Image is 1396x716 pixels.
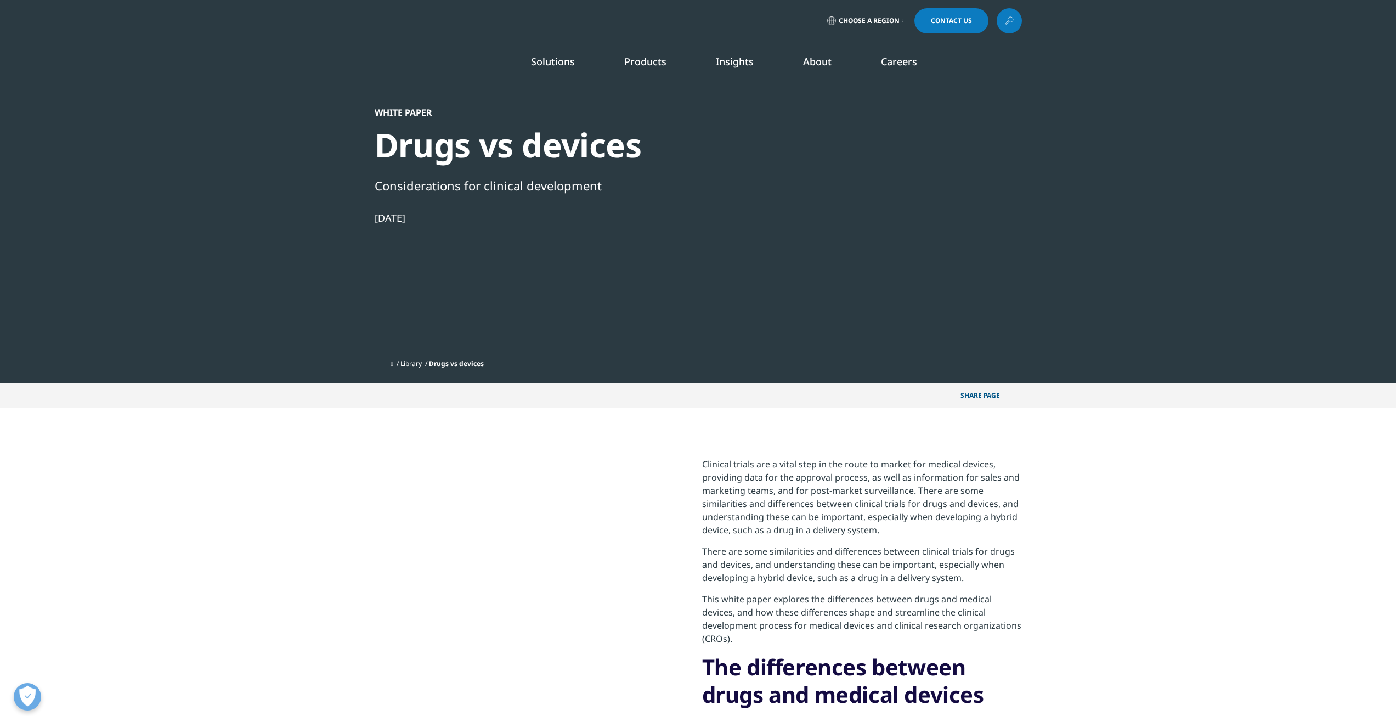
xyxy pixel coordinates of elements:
[702,545,1022,593] p: There are some similarities and differences between clinical trials for drugs and devices, and un...
[716,55,754,68] a: Insights
[881,55,917,68] a: Careers
[624,55,666,68] a: Products
[467,38,1022,90] nav: Primary
[375,107,751,118] div: White Paper
[952,383,1022,408] p: Share PAGE
[803,55,832,68] a: About
[702,458,1022,545] p: Clinical trials are a vital step in the route to market for medical devices, providing data for t...
[702,593,1022,653] p: This white paper explores the differences between drugs and medical devices, and how these differ...
[952,383,1022,408] button: Share PAGEShare PAGE
[531,55,575,68] a: Solutions
[375,211,751,224] div: [DATE]
[375,176,751,195] div: Considerations for clinical development
[375,125,751,166] div: Drugs vs devices
[14,683,41,711] button: Präferenzen öffnen
[429,359,484,368] span: Drugs vs devices
[931,18,972,24] span: Contact Us
[839,16,900,25] span: Choose a Region
[914,8,988,33] a: Contact Us
[400,359,422,368] a: Library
